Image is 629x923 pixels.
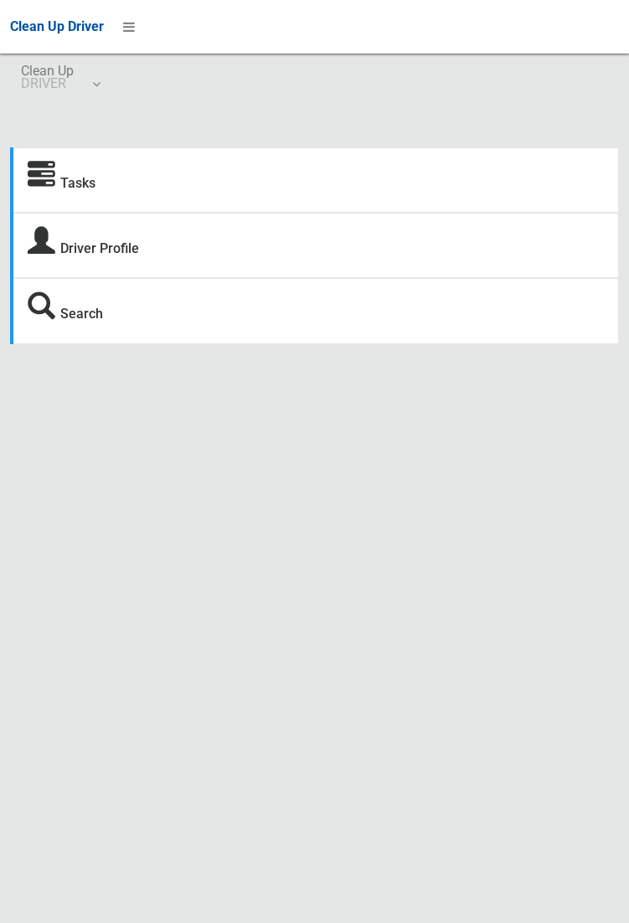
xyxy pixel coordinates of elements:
[21,77,74,90] small: DRIVER
[10,14,104,39] a: Clean Up Driver
[10,18,104,34] span: Clean Up Driver
[10,54,110,107] a: Clean UpDRIVER
[60,240,139,256] a: Driver Profile
[60,175,95,191] a: Tasks
[60,306,103,322] a: Search
[21,64,99,90] span: Clean Up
